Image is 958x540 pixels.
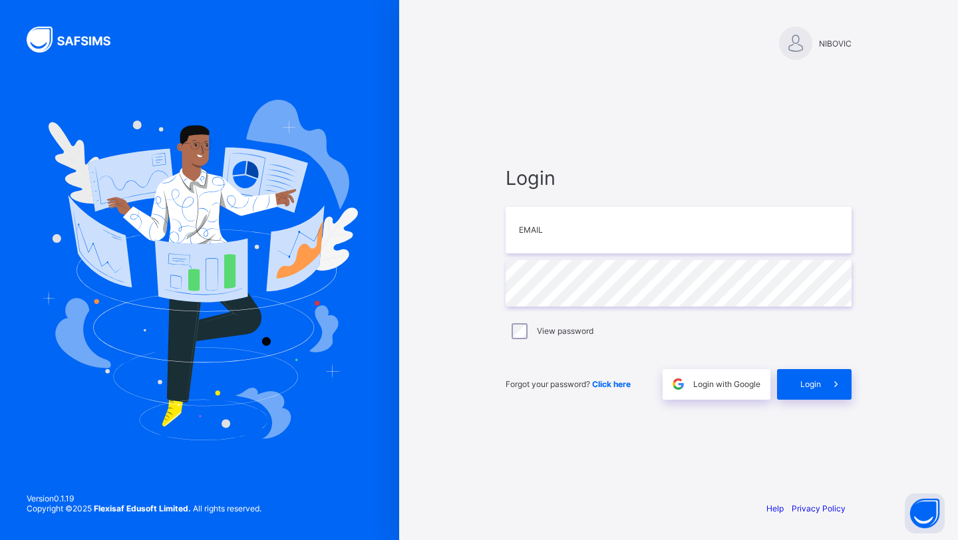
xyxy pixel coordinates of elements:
[41,100,358,440] img: Hero Image
[506,166,852,190] span: Login
[905,493,945,533] button: Open asap
[592,379,631,389] a: Click here
[792,503,846,513] a: Privacy Policy
[94,503,191,513] strong: Flexisaf Edusoft Limited.
[766,503,784,513] a: Help
[819,39,852,49] span: NIBOVIC
[693,379,760,389] span: Login with Google
[27,493,261,503] span: Version 0.1.19
[27,27,126,53] img: SAFSIMS Logo
[506,379,631,389] span: Forgot your password?
[671,376,686,392] img: google.396cfc9801f0270233282035f929180a.svg
[27,503,261,513] span: Copyright © 2025 All rights reserved.
[537,326,593,336] label: View password
[800,379,821,389] span: Login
